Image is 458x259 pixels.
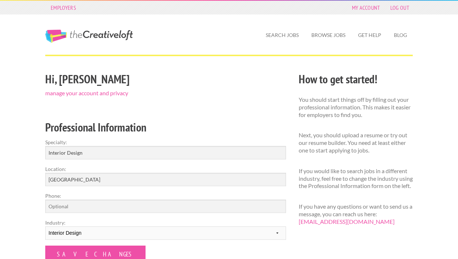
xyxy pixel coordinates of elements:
a: Log Out [387,3,413,13]
input: e.g. New York, NY [45,173,286,186]
h2: Professional Information [45,119,286,135]
label: Specialty: [45,138,286,146]
a: My Account [348,3,384,13]
label: Location: [45,165,286,173]
a: manage your account and privacy [45,89,128,96]
a: Browse Jobs [306,27,351,43]
h2: How to get started! [299,71,413,87]
label: Phone: [45,192,286,200]
a: Employers [47,3,80,13]
p: You should start things off by filling out your professional information. This makes it easier fo... [299,96,413,118]
a: [EMAIL_ADDRESS][DOMAIN_NAME] [299,218,395,225]
h2: Hi, [PERSON_NAME] [45,71,286,87]
input: Optional [45,200,286,213]
p: Next, you should upload a resume or try out our resume builder. You need at least either one to s... [299,131,413,154]
a: Search Jobs [260,27,304,43]
p: If you have any questions or want to send us a message, you can reach us here: [299,203,413,225]
a: The Creative Loft [45,30,133,43]
p: If you would like to search jobs in a different industry, feel free to change the industry using ... [299,167,413,190]
a: Blog [388,27,413,43]
label: Industry: [45,219,286,226]
a: Get Help [352,27,387,43]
